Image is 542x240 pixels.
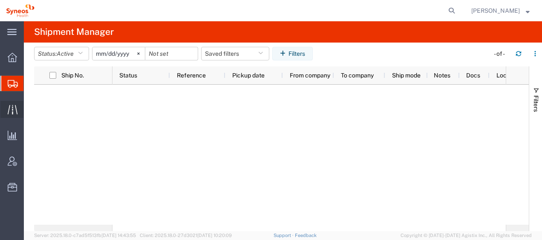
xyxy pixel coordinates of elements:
[533,95,539,112] span: Filters
[401,232,532,239] span: Copyright © [DATE]-[DATE] Agistix Inc., All Rights Reserved
[6,4,35,17] img: logo
[57,50,74,57] span: Active
[119,72,137,79] span: Status
[341,72,374,79] span: To company
[496,72,520,79] span: Location
[34,21,114,43] h4: Shipment Manager
[140,233,232,238] span: Client: 2025.18.0-27d3021
[232,72,265,79] span: Pickup date
[197,233,232,238] span: [DATE] 10:20:09
[494,49,509,58] div: - of -
[145,47,198,60] input: Not set
[434,72,450,79] span: Notes
[177,72,206,79] span: Reference
[61,72,84,79] span: Ship No.
[295,233,317,238] a: Feedback
[471,6,520,15] span: Igor Lopez Campayo
[34,47,89,60] button: Status:Active
[101,233,136,238] span: [DATE] 14:43:55
[274,233,295,238] a: Support
[272,47,313,60] button: Filters
[466,72,480,79] span: Docs
[290,72,330,79] span: From company
[471,6,530,16] button: [PERSON_NAME]
[34,233,136,238] span: Server: 2025.18.0-c7ad5f513fb
[92,47,145,60] input: Not set
[392,72,421,79] span: Ship mode
[201,47,269,60] button: Saved filters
